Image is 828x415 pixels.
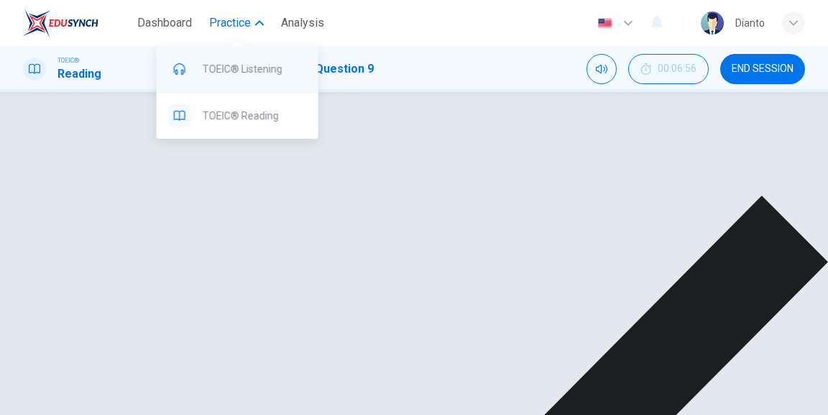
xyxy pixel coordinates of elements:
div: Mute [586,54,617,84]
div: Dianto [735,14,765,32]
span: TOEIC® Listening [203,60,307,78]
button: Analysis [275,10,330,36]
span: END SESSION [732,63,793,75]
span: 00:06:56 [658,63,696,75]
button: 00:06:56 [628,54,709,84]
div: TOEIC® Listening [157,46,318,92]
div: TOEIC® Reading [157,93,318,139]
button: Practice [203,10,270,36]
span: Analysis [281,14,324,32]
span: Practice [209,14,251,32]
button: END SESSION [720,54,805,84]
button: Dashboard [132,10,198,36]
span: TOEIC® [57,55,79,65]
img: Profile picture [701,12,724,35]
img: en [596,18,614,29]
div: Hide [628,54,709,84]
span: TOEIC® Reading [203,107,307,124]
img: EduSynch logo [23,9,98,37]
h1: Question 9 [315,60,374,78]
span: Dashboard [137,14,192,32]
h1: Reading [57,65,101,83]
a: EduSynch logo [23,9,132,37]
